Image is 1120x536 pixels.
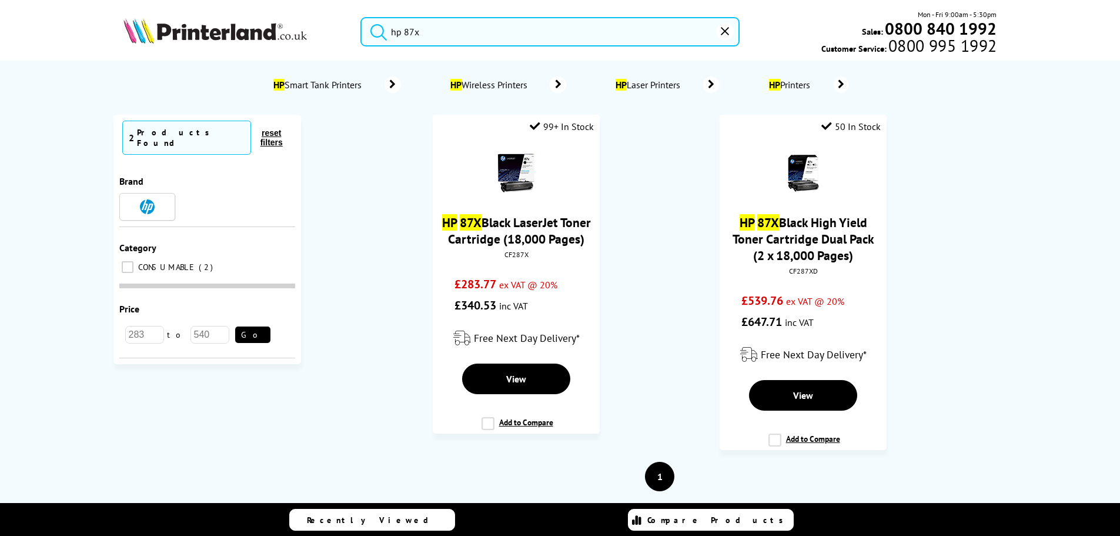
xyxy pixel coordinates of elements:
span: 2 [199,262,216,272]
input: Search product o [360,17,740,46]
span: Free Next Day Delivery* [474,331,580,345]
span: Mon - Fri 9:00am - 5:30pm [918,9,997,20]
a: HPPrinters [766,76,848,93]
mark: HP [450,79,462,91]
img: HP [140,199,155,214]
span: inc VAT [499,300,528,312]
span: View [793,389,813,401]
mark: HP [442,214,457,231]
span: Price [119,303,139,315]
span: Laser Printers [613,79,686,91]
button: Go [235,327,270,343]
a: Printerland Logo [123,18,346,46]
label: Add to Compare [482,417,553,440]
span: £647.71 [741,314,782,329]
span: Customer Service: [821,40,997,54]
input: 283 [125,326,164,344]
input: CONSUMABLE 2 [122,261,133,273]
span: Wireless Printers [448,79,532,91]
mark: 87X [757,214,779,231]
img: Printerland Logo [123,18,307,44]
label: Add to Compare [768,434,840,456]
b: 0800 840 1992 [885,18,997,39]
span: inc VAT [785,317,814,328]
span: £539.76 [741,293,783,308]
span: Free Next Day Delivery* [761,348,867,361]
a: View [462,364,570,394]
span: 0800 995 1992 [887,40,997,51]
span: Compare Products [647,515,790,525]
button: reset filters [251,128,292,148]
a: HPLaser Printers [613,76,719,93]
a: Compare Products [628,509,794,531]
mark: HP [740,214,754,231]
mark: 87X [460,214,482,231]
a: HPWireless Printers [448,76,566,93]
span: £283.77 [454,277,496,292]
div: modal_delivery [439,322,593,355]
span: View [506,373,526,385]
span: ex VAT @ 20% [786,295,844,307]
a: HP 87XBlack LaserJet Toner Cartridge (18,000 Pages) [442,214,591,247]
span: Recently Viewed [307,515,440,525]
div: 99+ In Stock [530,121,594,132]
span: £340.53 [454,298,496,313]
span: CONSUMABLE [135,262,198,272]
a: HPSmart Tank Printers [272,76,401,93]
div: modal_delivery [726,338,880,371]
span: Smart Tank Printers [272,79,367,91]
mark: HP [616,79,627,91]
mark: HP [273,79,285,91]
a: Recently Viewed [289,509,455,531]
span: 2 [129,132,134,144]
a: 0800 840 1992 [883,23,997,34]
span: Printers [766,79,816,91]
a: View [749,380,857,411]
input: 540 [190,326,229,344]
span: Brand [119,175,143,187]
span: ex VAT @ 20% [499,279,557,291]
div: CF287X [442,250,590,259]
a: HP 87XBlack High Yield Toner Cartridge Dual Pack (2 x 18,000 Pages) [733,214,874,264]
div: Products Found [137,127,245,148]
div: CF287XD [728,267,877,275]
img: hp-87x-dual-black-toner-with-box-small.jpg [783,153,824,194]
span: to [164,329,190,340]
span: Category [119,242,156,254]
div: 50 In Stock [821,121,881,132]
mark: HP [769,79,780,91]
img: hp-87x-black-toner-with-box-small.jpg [496,153,537,194]
span: Sales: [862,26,883,37]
